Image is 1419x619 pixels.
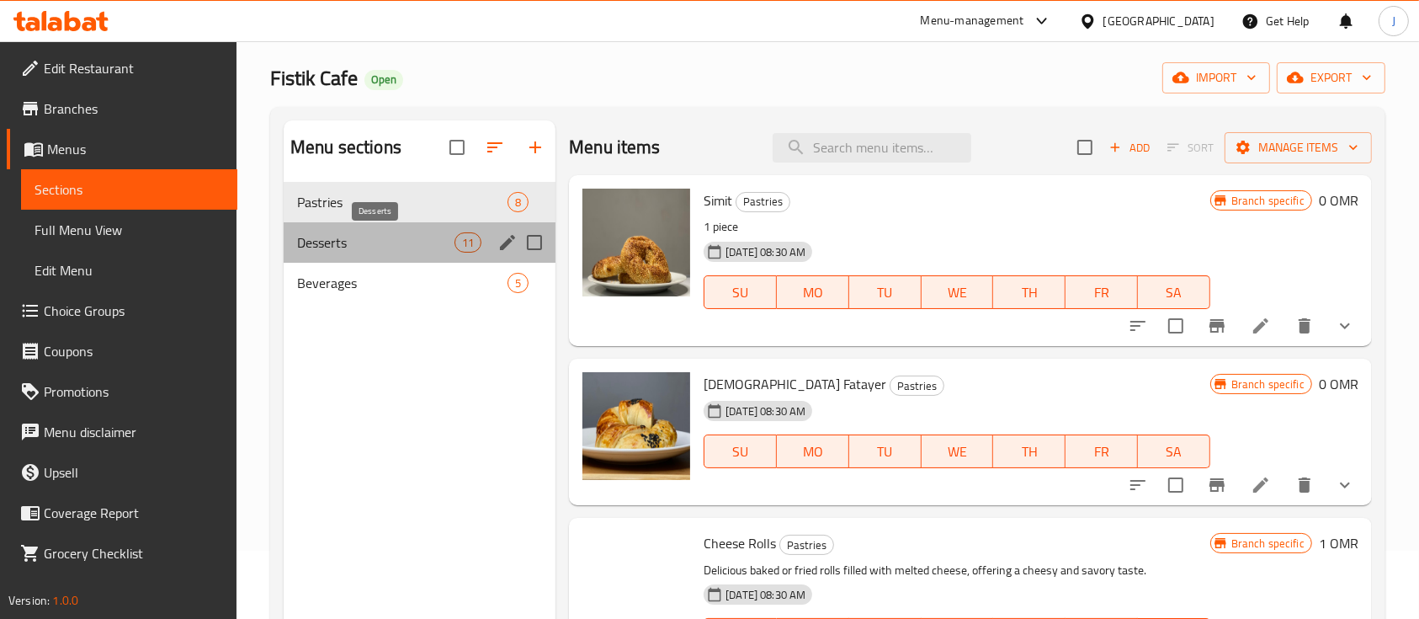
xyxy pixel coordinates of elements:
a: Branches [7,88,237,129]
h2: Menu items [569,135,661,160]
span: SU [711,280,770,305]
button: FR [1066,275,1138,309]
span: Coverage Report [44,503,224,523]
span: Select to update [1158,467,1193,503]
span: Edit Menu [35,260,224,280]
span: Open [364,72,403,87]
button: Branch-specific-item [1197,465,1237,505]
div: items [454,232,481,253]
span: Desserts [297,232,454,253]
button: TH [993,275,1066,309]
div: items [508,192,529,212]
div: [GEOGRAPHIC_DATA] [1103,12,1214,30]
span: MO [784,440,842,464]
a: Edit Menu [21,250,237,291]
span: Select to update [1158,308,1193,344]
span: export [1290,67,1372,88]
button: Add section [515,127,555,168]
span: TH [1000,280,1059,305]
button: MO [777,435,849,468]
button: WE [922,435,994,468]
span: FR [1072,440,1131,464]
span: Branch specific [1225,376,1311,392]
div: Open [364,70,403,90]
span: 8 [508,195,528,211]
span: [DEMOGRAPHIC_DATA] Fatayer [704,371,886,397]
h6: 1 OMR [1319,531,1358,555]
a: Sections [21,169,237,210]
div: items [508,273,529,293]
span: Edit Restaurant [44,58,224,78]
span: [DATE] 08:30 AM [719,587,812,603]
a: Menus [7,129,237,169]
a: Coverage Report [7,493,237,533]
button: TU [849,435,922,468]
span: Add [1107,138,1152,157]
div: Pastries [779,535,834,555]
a: Menu disclaimer [7,412,237,452]
button: Manage items [1225,132,1372,163]
svg: Show Choices [1335,475,1355,495]
span: Fistik Cafe [270,59,358,97]
button: MO [777,275,849,309]
button: SA [1138,435,1210,468]
a: Coupons [7,331,237,371]
span: Branches [44,99,224,119]
span: Manage items [1238,137,1358,158]
a: Edit Restaurant [7,48,237,88]
button: show more [1325,465,1365,505]
button: Branch-specific-item [1197,306,1237,346]
span: 5 [508,275,528,291]
span: J [1392,12,1395,30]
span: SA [1145,440,1204,464]
input: search [773,133,971,163]
span: Add item [1103,135,1156,161]
span: Choice Groups [44,301,224,321]
svg: Show Choices [1335,316,1355,336]
span: Upsell [44,462,224,483]
span: Promotions [44,382,224,402]
button: TH [993,435,1066,468]
button: export [1277,62,1385,93]
span: Select section [1067,130,1103,165]
span: Full Menu View [35,220,224,240]
a: Edit menu item [1251,475,1271,495]
span: Branch specific [1225,193,1311,209]
div: Pastries8 [284,182,555,222]
p: Delicious baked or fried rolls filled with melted cheese, offering a cheesy and savory taste. [704,560,1209,581]
a: Edit menu item [1251,316,1271,336]
span: Sections [35,179,224,200]
h6: 0 OMR [1319,189,1358,212]
span: Menu disclaimer [44,422,224,442]
button: delete [1284,306,1325,346]
span: MO [784,280,842,305]
span: TH [1000,440,1059,464]
button: sort-choices [1118,465,1158,505]
button: SA [1138,275,1210,309]
span: Pastries [297,192,508,212]
p: 1 piece [704,216,1209,237]
span: TU [856,280,915,305]
span: Beverages [297,273,508,293]
div: Beverages5 [284,263,555,303]
nav: Menu sections [284,175,555,310]
a: Promotions [7,371,237,412]
div: Pastries [736,192,790,212]
span: 11 [455,235,481,251]
button: WE [922,275,994,309]
div: Pastries [890,376,944,396]
span: [DATE] 08:30 AM [719,403,812,419]
span: Pastries [890,376,943,396]
span: Grocery Checklist [44,543,224,563]
button: SU [704,275,777,309]
span: WE [928,280,987,305]
button: sort-choices [1118,306,1158,346]
span: Cheese Rolls [704,531,776,556]
button: SU [704,435,777,468]
span: Select section first [1156,135,1225,161]
button: show more [1325,306,1365,346]
a: Upsell [7,452,237,493]
span: FR [1072,280,1131,305]
a: Choice Groups [7,291,237,331]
